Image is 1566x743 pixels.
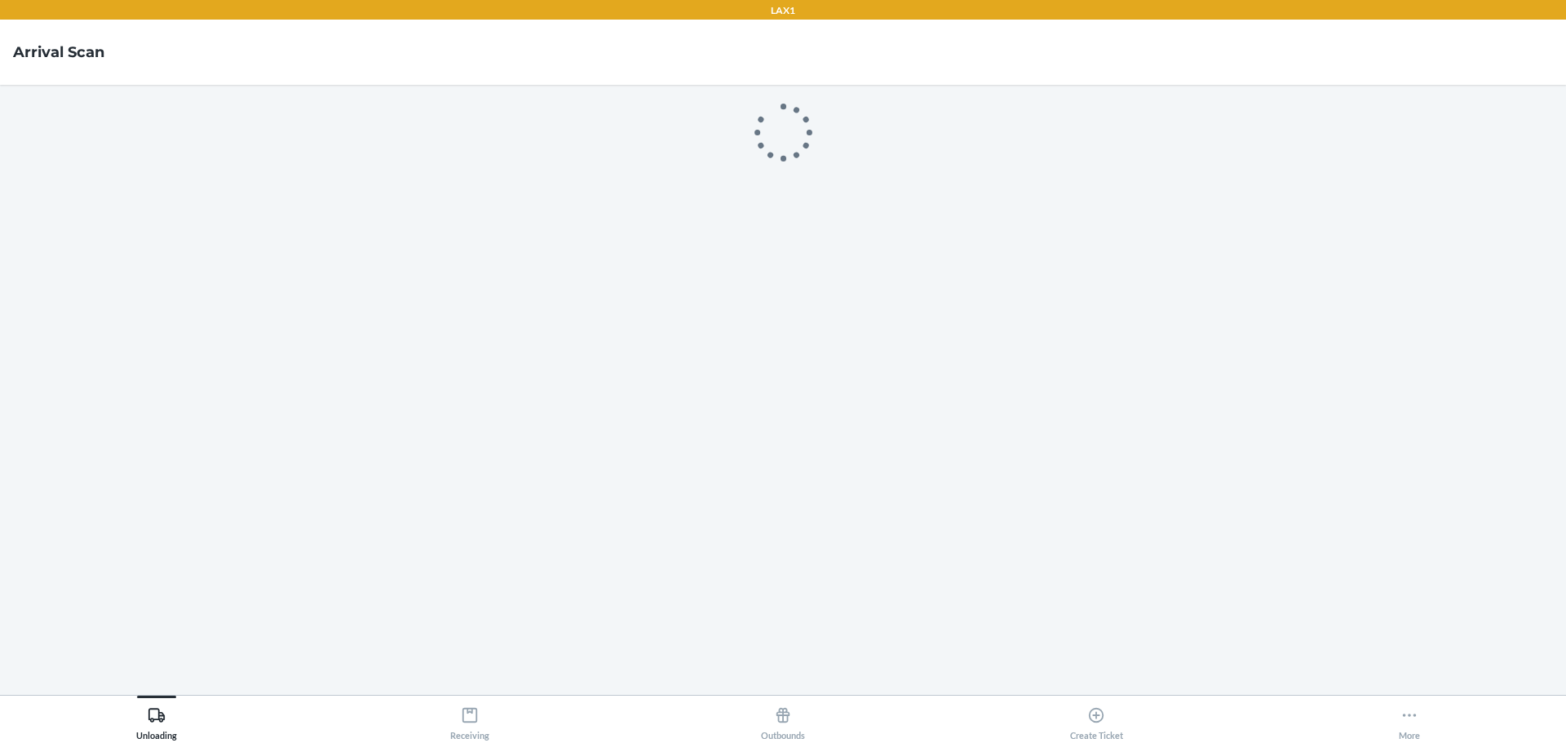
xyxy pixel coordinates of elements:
[450,700,489,741] div: Receiving
[771,3,795,18] p: LAX1
[313,696,626,741] button: Receiving
[13,42,104,63] h4: Arrival Scan
[1253,696,1566,741] button: More
[136,700,177,741] div: Unloading
[940,696,1253,741] button: Create Ticket
[761,700,805,741] div: Outbounds
[1399,700,1420,741] div: More
[626,696,940,741] button: Outbounds
[1070,700,1123,741] div: Create Ticket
